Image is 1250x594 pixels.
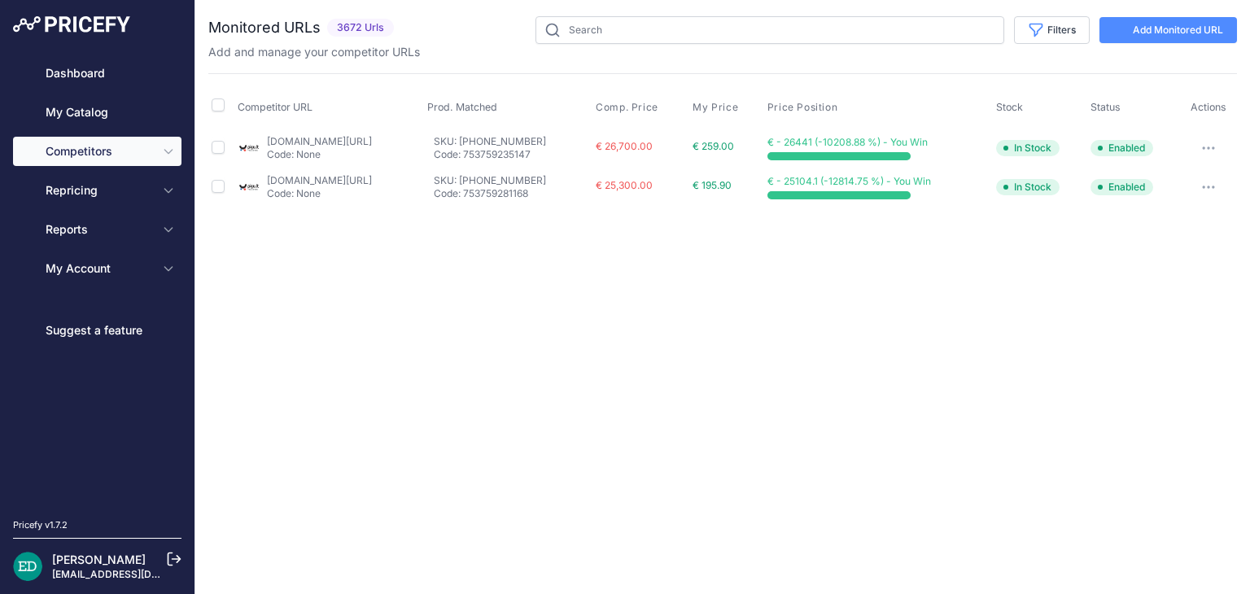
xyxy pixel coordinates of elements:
[693,140,734,152] span: € 259.00
[13,98,181,127] a: My Catalog
[13,59,181,88] a: Dashboard
[1099,17,1237,43] a: Add Monitored URL
[996,140,1060,156] span: In Stock
[52,568,222,580] a: [EMAIL_ADDRESS][DOMAIN_NAME]
[427,101,497,113] span: Prod. Matched
[46,143,152,159] span: Competitors
[13,215,181,244] button: Reports
[767,175,931,187] span: € - 25104.1 (-12814.75 %) - You Win
[13,254,181,283] button: My Account
[1014,16,1090,44] button: Filters
[13,316,181,345] a: Suggest a feature
[267,135,372,147] a: [DOMAIN_NAME][URL]
[1090,101,1121,113] span: Status
[13,518,68,532] div: Pricefy v1.7.2
[238,101,312,113] span: Competitor URL
[13,59,181,499] nav: Sidebar
[46,260,152,277] span: My Account
[267,174,372,186] a: [DOMAIN_NAME][URL]
[46,182,152,199] span: Repricing
[267,187,372,200] p: Code: None
[767,101,837,114] span: Price Position
[596,140,653,152] span: € 26,700.00
[208,16,321,39] h2: Monitored URLs
[693,101,741,114] button: My Price
[1191,101,1226,113] span: Actions
[996,179,1060,195] span: In Stock
[1090,179,1153,195] span: Enabled
[434,135,589,148] p: SKU: [PHONE_NUMBER]
[596,101,658,114] span: Comp. Price
[327,19,394,37] span: 3672 Urls
[693,179,732,191] span: € 195.90
[267,148,372,161] p: Code: None
[535,16,1004,44] input: Search
[767,101,841,114] button: Price Position
[208,44,420,60] p: Add and manage your competitor URLs
[434,174,589,187] p: SKU: [PHONE_NUMBER]
[13,137,181,166] button: Competitors
[46,221,152,238] span: Reports
[596,101,662,114] button: Comp. Price
[52,553,146,566] a: [PERSON_NAME]
[596,179,653,191] span: € 25,300.00
[13,176,181,205] button: Repricing
[434,187,589,200] p: Code: 753759281168
[434,148,589,161] p: Code: 753759235147
[996,101,1023,113] span: Stock
[1090,140,1153,156] span: Enabled
[693,101,738,114] span: My Price
[767,136,928,148] span: € - 26441 (-10208.88 %) - You Win
[13,16,130,33] img: Pricefy Logo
